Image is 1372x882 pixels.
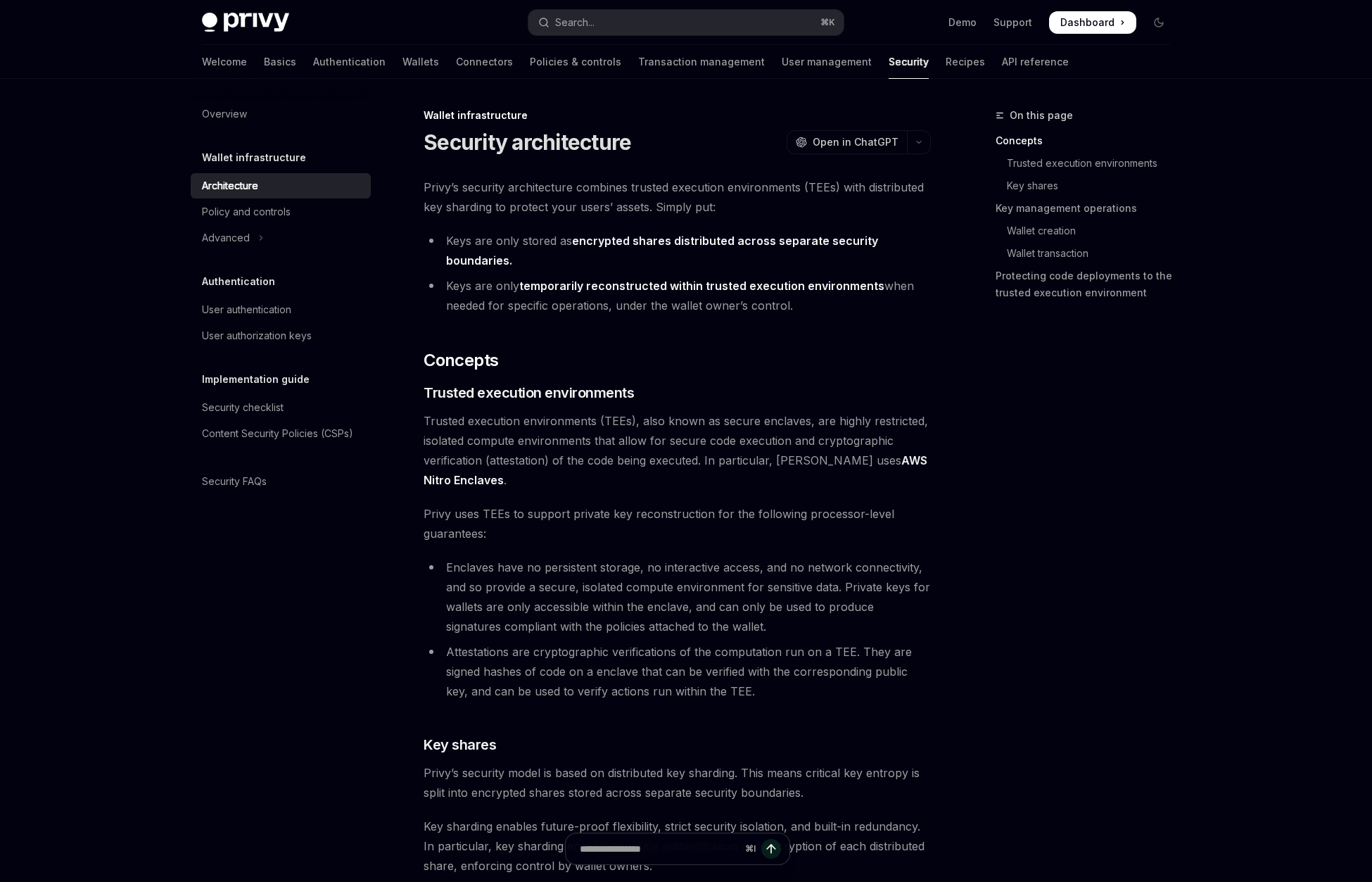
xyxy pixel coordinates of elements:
span: Privy uses TEEs to support private key reconstruction for the following processor-level guarantees: [424,504,931,543]
a: User authentication [191,297,371,322]
a: Policies & controls [530,45,621,79]
a: API reference [1002,45,1069,79]
button: Send message [761,839,781,859]
a: Demo [948,15,977,30]
div: User authentication [202,301,291,318]
span: Concepts [424,349,498,372]
div: Wallet infrastructure [424,108,931,122]
a: Basics [264,45,296,79]
span: Trusted execution environments [424,383,634,403]
button: Toggle Advanced section [191,225,371,251]
a: Security [889,45,929,79]
a: User management [782,45,872,79]
div: Policy and controls [202,203,291,220]
span: Open in ChatGPT [813,135,898,149]
button: Open search [528,10,844,35]
a: Security FAQs [191,469,371,494]
input: Ask a question... [580,833,739,864]
img: dark logo [202,13,289,32]
div: Content Security Policies (CSPs) [202,425,353,442]
a: Wallet transaction [996,242,1181,265]
a: Trusted execution environments [996,152,1181,175]
div: Architecture [202,177,258,194]
div: Security checklist [202,399,284,416]
li: Attestations are cryptographic verifications of the computation run on a TEE. They are signed has... [424,642,931,701]
span: Key sharding enables future-proof flexibility, strict security isolation, and built-in redundancy... [424,817,931,876]
a: Security checklist [191,395,371,420]
div: Security FAQs [202,473,267,490]
a: Dashboard [1049,11,1136,34]
a: Overview [191,101,371,127]
a: Wallets [402,45,439,79]
a: Transaction management [638,45,765,79]
h5: Authentication [202,273,275,290]
span: Dashboard [1060,15,1114,30]
h5: Implementation guide [202,371,310,388]
a: Concepts [996,130,1181,152]
a: Authentication [313,45,386,79]
h5: Wallet infrastructure [202,149,306,166]
a: Recipes [946,45,985,79]
span: On this page [1010,107,1073,124]
button: Toggle dark mode [1148,11,1170,34]
button: Open in ChatGPT [787,130,907,154]
span: Trusted execution environments (TEEs), also known as secure enclaves, are highly restricted, isol... [424,411,931,490]
span: Privy’s security architecture combines trusted execution environments (TEEs) with distributed key... [424,177,931,217]
span: Key shares [424,735,496,755]
div: Overview [202,106,247,122]
span: ⌘ K [820,17,835,28]
a: User authorization keys [191,323,371,348]
strong: encrypted shares distributed across separate security boundaries. [446,234,878,267]
a: Support [993,15,1032,30]
h1: Security architecture [424,130,631,155]
a: Welcome [202,45,247,79]
strong: temporarily reconstructed within trusted execution environments [519,279,884,293]
div: Search... [555,14,595,31]
span: Privy’s security model is based on distributed key sharding. This means critical key entropy is s... [424,763,931,802]
a: Policy and controls [191,199,371,225]
a: Key shares [996,175,1181,197]
a: Architecture [191,173,371,199]
a: Key management operations [996,197,1181,220]
a: Connectors [456,45,513,79]
a: Protecting code deployments to the trusted execution environment [996,265,1181,304]
div: User authorization keys [202,327,312,344]
li: Keys are only when needed for specific operations, under the wallet owner’s control. [424,276,931,315]
li: Keys are only stored as [424,231,931,270]
div: Advanced [202,229,250,246]
a: Content Security Policies (CSPs) [191,421,371,446]
a: Wallet creation [996,220,1181,242]
li: Enclaves have no persistent storage, no interactive access, and no network connectivity, and so p... [424,557,931,636]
